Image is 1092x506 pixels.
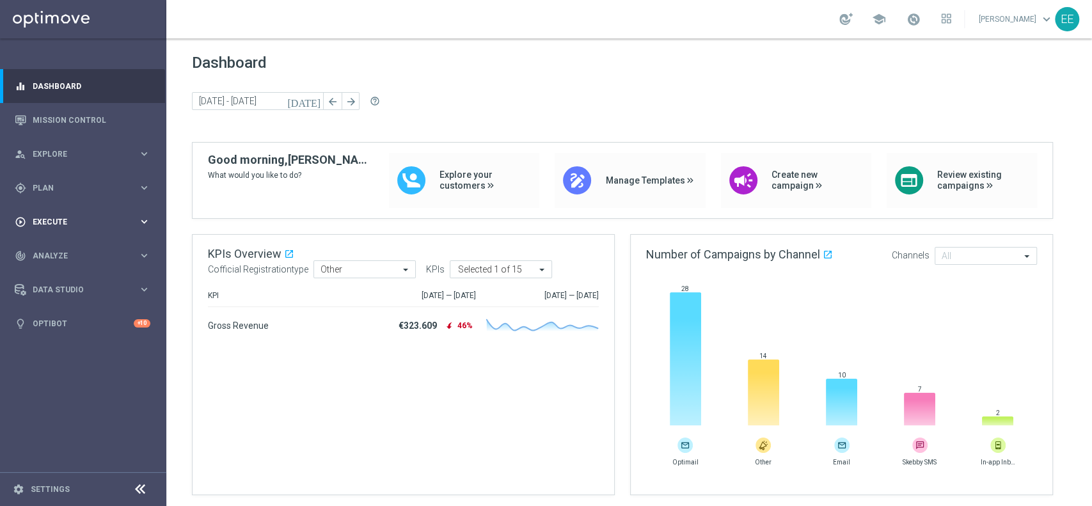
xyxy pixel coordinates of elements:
i: equalizer [15,81,26,92]
i: person_search [15,148,26,160]
button: Data Studio keyboard_arrow_right [14,285,151,295]
a: Optibot [33,306,134,340]
button: play_circle_outline Execute keyboard_arrow_right [14,217,151,227]
div: Execute [15,216,138,228]
i: keyboard_arrow_right [138,182,150,194]
i: track_changes [15,250,26,262]
i: gps_fixed [15,182,26,194]
i: keyboard_arrow_right [138,216,150,228]
i: settings [13,484,24,495]
span: school [872,12,886,26]
div: Data Studio [15,284,138,296]
span: Data Studio [33,286,138,294]
i: keyboard_arrow_right [138,148,150,160]
i: play_circle_outline [15,216,26,228]
button: gps_fixed Plan keyboard_arrow_right [14,183,151,193]
span: Explore [33,150,138,158]
button: equalizer Dashboard [14,81,151,91]
div: Mission Control [15,103,150,137]
div: Optibot [15,306,150,340]
a: Settings [31,486,70,493]
span: keyboard_arrow_down [1040,12,1054,26]
div: +10 [134,319,150,328]
button: Mission Control [14,115,151,125]
div: Explore [15,148,138,160]
button: person_search Explore keyboard_arrow_right [14,149,151,159]
span: Execute [33,218,138,226]
div: Analyze [15,250,138,262]
button: track_changes Analyze keyboard_arrow_right [14,251,151,261]
button: lightbulb Optibot +10 [14,319,151,329]
span: Analyze [33,252,138,260]
a: [PERSON_NAME]keyboard_arrow_down [977,10,1055,29]
div: EE [1055,7,1079,31]
i: lightbulb [15,318,26,329]
div: Plan [15,182,138,194]
i: keyboard_arrow_right [138,283,150,296]
span: Plan [33,184,138,192]
a: Mission Control [33,103,150,137]
i: keyboard_arrow_right [138,249,150,262]
a: Dashboard [33,69,150,103]
div: Dashboard [15,69,150,103]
